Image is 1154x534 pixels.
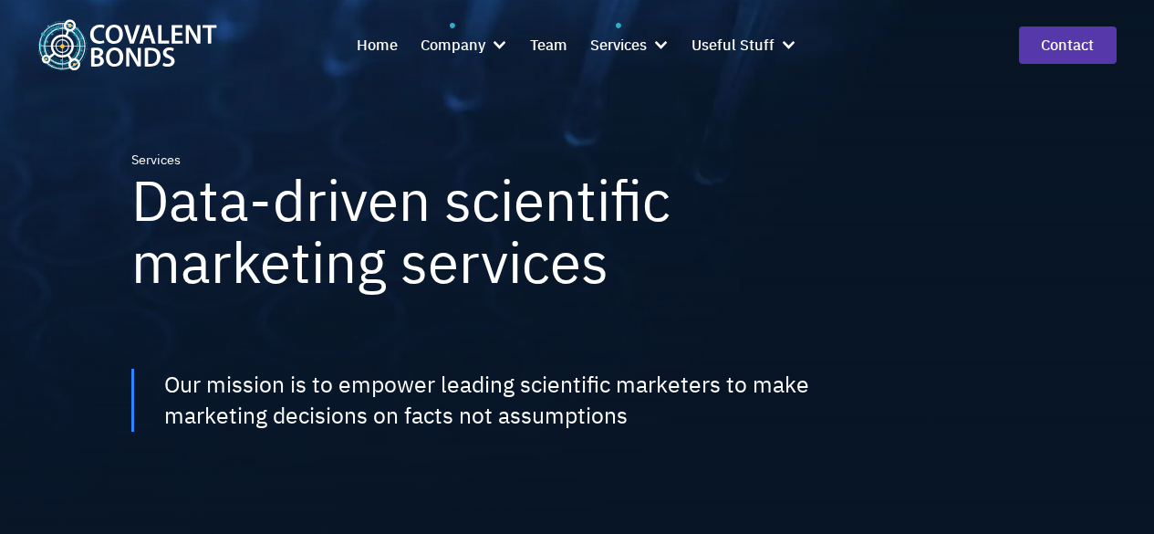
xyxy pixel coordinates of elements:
[37,19,217,70] img: Covalent Bonds White / Teal Logo
[590,33,647,57] div: Services
[131,170,938,294] h1: Data-driven scientific marketing services
[164,369,851,432] div: Our mission is to empower leading scientific marketers to make marketing decisions on facts not a...
[357,23,398,68] a: Home
[421,23,508,68] div: Company
[590,23,670,68] div: Services
[357,33,398,57] div: Home
[37,19,217,70] a: home
[131,150,181,170] div: Services
[421,33,485,57] div: Company
[691,33,775,57] div: Useful Stuff
[530,33,567,57] div: Team
[691,23,797,68] div: Useful Stuff
[530,23,567,68] a: Team
[1019,26,1117,64] a: contact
